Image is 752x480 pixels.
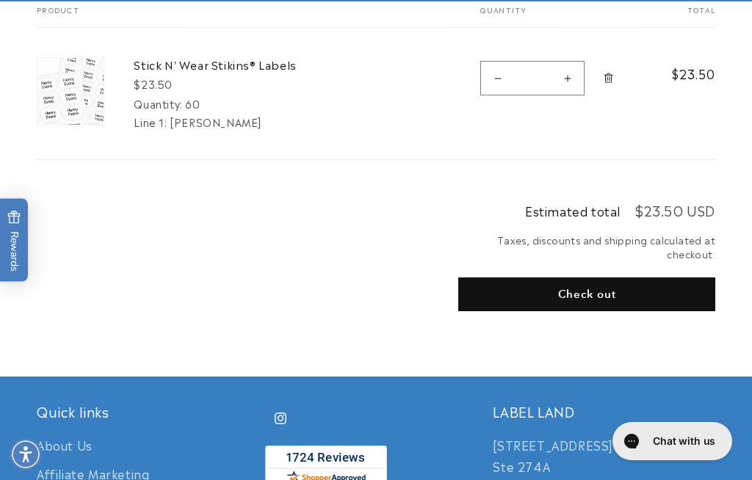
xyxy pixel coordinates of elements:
[493,403,715,420] h2: LABEL LAND
[37,403,259,420] h2: Quick links
[134,76,354,92] div: $23.50
[37,58,104,124] img: cart
[635,203,715,217] p: $23.50 USD
[458,277,715,311] button: Check out
[170,114,261,129] dd: [PERSON_NAME]
[596,57,621,98] a: Remove Stick N&#39; Wear Stikins® Labels - 60
[458,233,715,261] small: Taxes, discounts and shipping calculated at checkout.
[185,96,200,111] dd: 60
[134,57,354,72] a: Stick N' Wear Stikins® Labels
[525,205,621,217] h2: Estimated total
[10,438,42,470] div: Accessibility Menu
[134,114,167,129] dt: Line 1:
[134,96,182,111] dt: Quantity:
[444,5,637,28] th: Quantity
[514,61,551,95] input: Quantity for Stick N&#39; Wear Stikins® Labels
[7,211,21,272] span: Rewards
[666,65,715,82] span: $23.50
[37,5,444,28] th: Product
[605,417,737,465] iframe: Gorgias live chat messenger
[37,28,104,130] a: cart
[637,5,715,28] th: Total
